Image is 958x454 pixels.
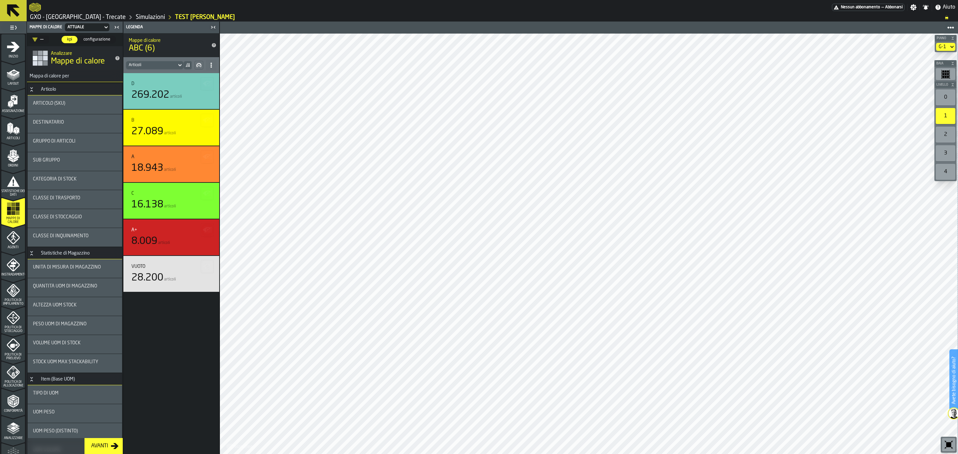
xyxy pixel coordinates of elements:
button: button- [201,114,214,127]
span: kpi [64,37,75,43]
div: Title [33,409,117,415]
label: button-toggle-Aiuto [932,3,958,11]
label: Avete bisogno di aiuto? [950,350,957,411]
span: Sub Gruppo [33,158,60,163]
div: 1 [936,108,955,124]
div: stat- [123,183,219,219]
li: menu Mappe di calore [1,198,25,224]
span: Classe di Inquinamento [33,233,88,239]
span: Analizzare [1,436,25,440]
div: Statistiche di Magazzino [37,251,94,256]
div: DropdownMenuValue-21ce7b4f-5625-42cd-b623-7734a078d9fc [68,25,100,30]
div: DropdownMenuValue-itemsCount [129,63,174,67]
span: articoli [164,277,176,282]
div: Title [33,359,117,365]
div: Articolo [37,87,60,92]
li: menu Politica di Stoccaggio [1,307,25,333]
label: button-switch-multi-kpi [61,36,78,44]
div: stat-Classe di Trasporto [28,190,122,209]
span: UOM Peso [33,409,55,415]
button: button- [935,35,957,42]
div: button-toolbar-undefined [934,163,957,181]
div: Title [33,302,117,308]
div: Title [33,176,117,182]
span: Articolo (SKU) [33,101,65,106]
label: button-toggle-Impostazioni [907,4,919,11]
div: Title [33,158,117,163]
div: Abbonamento al menu [832,4,904,11]
span: Assegnazione [1,109,25,113]
div: C [131,191,134,196]
div: 2 [936,127,955,143]
h3: title-section-Mappa di calore per [27,70,123,82]
div: Item (Base UOM) [37,377,79,382]
span: articoli [164,131,176,136]
div: Title [131,118,211,123]
div: stat-Classe di Stoccaggio [28,209,122,228]
div: DropdownMenuValue- [32,36,44,44]
span: Stock UOM Max Stackability [33,359,98,365]
span: Peso UOM di Magazzino [33,321,86,327]
div: Title [33,233,117,239]
div: Title [33,120,117,125]
span: Mappe di calore [1,217,25,224]
button: button- [195,61,203,69]
div: Title [33,284,117,289]
div: stat-Sub Gruppo [28,152,122,171]
span: Instradamento [1,273,25,277]
div: Title [33,428,117,434]
span: articoli [170,94,182,99]
span: Abbonarsi [885,5,903,10]
label: button-switch-multi-configurazione [78,36,116,44]
span: Nessun abbonamento [841,5,880,10]
span: Politica di prelievo [1,353,25,360]
li: menu Instradamento [1,252,25,279]
button: button- [201,187,214,200]
div: Title [33,265,117,270]
div: Title [131,227,211,233]
li: menu Layout [1,61,25,88]
div: Title [131,264,211,269]
div: Title [131,81,211,86]
div: stat-Unità di Misura di Magazzino [28,259,122,278]
span: Politica di impilamento [1,298,25,306]
div: DropdownMenuValue-21ce7b4f-5625-42cd-b623-7734a078d9fc [64,23,111,31]
span: Piano [935,37,949,40]
div: title-ABC (6) [123,33,219,57]
div: 27.089 [131,126,163,138]
a: link-to-/wh/i/7274009e-5361-4e21-8e36-7045ee840609 [136,14,165,21]
span: Classe di Trasporto [33,195,80,201]
li: menu Statistiche dei dati [1,170,25,197]
button: button- [934,81,957,88]
li: menu Ordini [1,143,25,170]
span: Quantità UOM di Magazzino [33,284,97,289]
div: Title [131,191,211,196]
span: Tipo di UOM [33,391,59,396]
div: Title [33,214,117,220]
span: Unità di Misura di Magazzino [33,265,101,270]
nav: Breadcrumb [29,13,955,21]
h3: title-section-Statistiche di Magazzino [28,247,122,259]
div: DropdownMenuValue- [30,36,49,44]
h3: title-section-Item (Base UOM) [28,373,122,385]
li: menu Politica di Allocazione [1,361,25,388]
div: A+ [131,227,137,233]
header: Legenda [123,22,219,33]
div: Title [33,195,117,201]
div: stat- [123,219,219,255]
div: stat-Peso UOM di Magazzino [28,316,122,335]
button: button- [201,260,214,273]
li: menu Assegnazione [1,89,25,115]
span: Conformità [1,409,25,413]
div: stat-UOM Peso [28,404,122,423]
button: Button-Item (Base UOM)-open [28,377,36,382]
div: Title [33,139,117,144]
div: button-toolbar-undefined [934,88,957,107]
div: stat-UOM Peso (Distinto) [28,423,122,442]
